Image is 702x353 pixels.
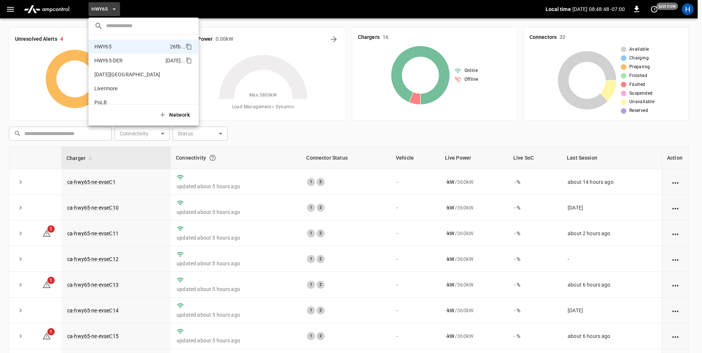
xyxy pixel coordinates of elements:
[155,108,196,123] button: Network
[94,71,167,78] p: [DATE][GEOGRAPHIC_DATA]
[185,42,193,51] div: copy
[185,56,193,65] div: copy
[94,85,167,92] p: Livermore
[94,99,166,106] p: PoLB
[94,57,163,64] p: HWY65-DER
[94,43,167,50] p: HWY65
